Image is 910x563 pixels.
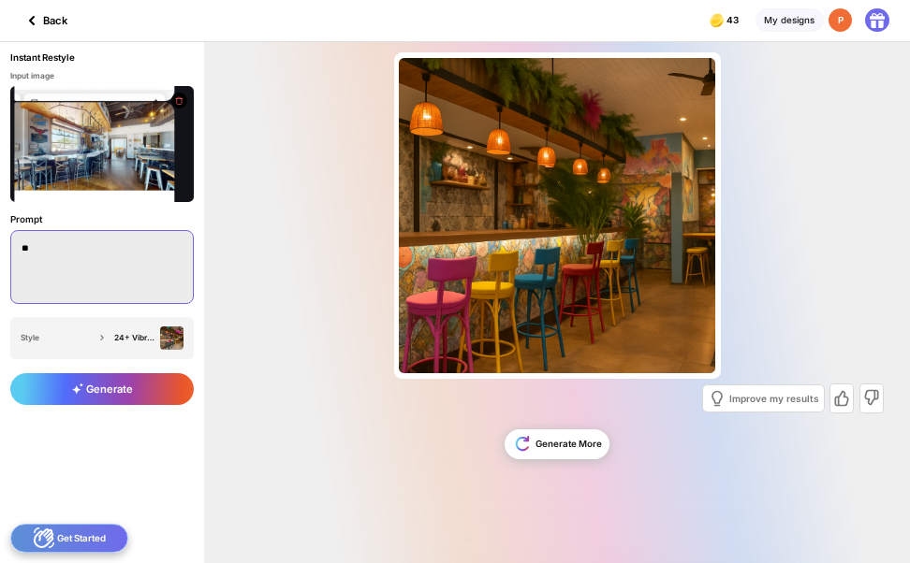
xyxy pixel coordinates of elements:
span: Generate [72,383,133,396]
div: Get Started [10,524,128,553]
span: 43 [727,15,742,25]
div: Style [21,333,95,342]
div: Improve my results [729,394,819,403]
div: My designs [756,8,824,32]
div: Instant Restyle [10,52,75,65]
div: P [829,8,852,32]
div: Input image [10,71,194,81]
div: Prompt [10,212,194,226]
div: Back [21,9,67,32]
div: 24+ Vibrant Small Bar Ideas for Stylish Salons (1).jpg [114,333,154,342]
div: Generate More [505,429,609,459]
